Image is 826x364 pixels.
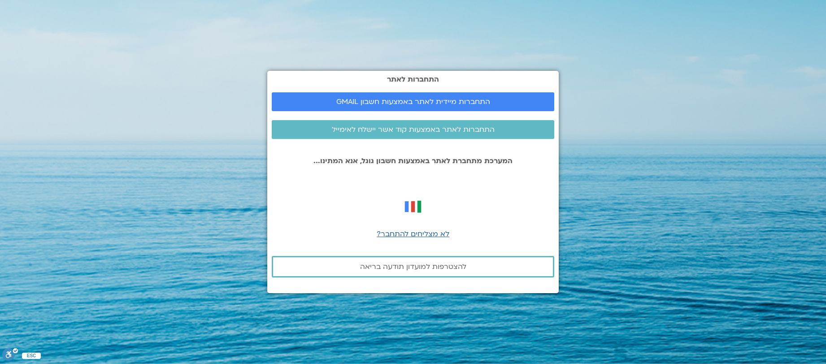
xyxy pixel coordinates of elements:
[377,229,449,239] a: לא מצליחים להתחבר?
[272,92,554,111] a: התחברות מיידית לאתר באמצעות חשבון GMAIL
[360,263,466,271] span: להצטרפות למועדון תודעה בריאה
[272,256,554,277] a: להצטרפות למועדון תודעה בריאה
[272,75,554,83] h2: התחברות לאתר
[332,126,495,134] span: התחברות לאתר באמצעות קוד אשר יישלח לאימייל
[336,98,490,106] span: התחברות מיידית לאתר באמצעות חשבון GMAIL
[272,157,554,165] p: המערכת מתחברת לאתר באמצעות חשבון גוגל, אנא המתינו...
[272,120,554,139] a: התחברות לאתר באמצעות קוד אשר יישלח לאימייל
